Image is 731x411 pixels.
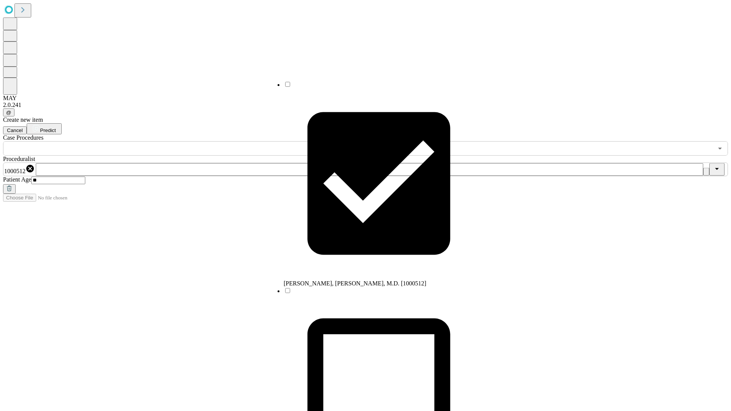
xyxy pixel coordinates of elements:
[3,134,43,141] span: Scheduled Procedure
[4,164,35,175] div: 1000512
[4,168,26,174] span: 1000512
[3,126,27,134] button: Cancel
[3,102,728,108] div: 2.0.241
[3,95,728,102] div: MAY
[284,280,426,287] span: [PERSON_NAME], [PERSON_NAME], M.D. [1000512]
[703,168,709,176] button: Clear
[7,127,23,133] span: Cancel
[6,110,11,115] span: @
[3,108,14,116] button: @
[709,163,725,176] button: Close
[27,123,62,134] button: Predict
[715,143,725,154] button: Open
[3,176,31,183] span: Patient Age
[40,127,56,133] span: Predict
[3,156,35,162] span: Proceduralist
[3,116,43,123] span: Create new item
